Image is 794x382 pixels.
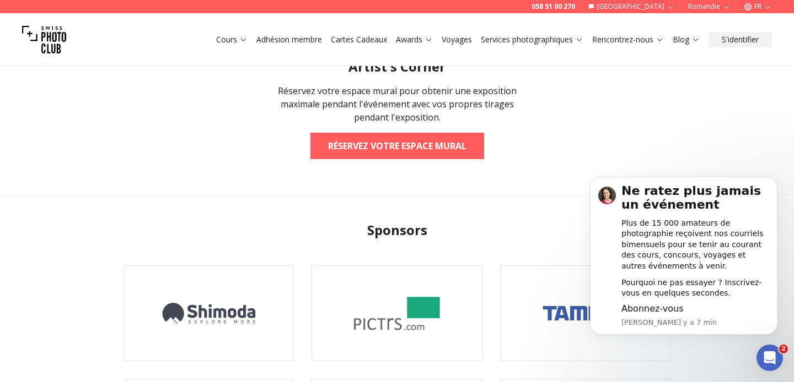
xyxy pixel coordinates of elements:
a: Rencontrez-nous [592,34,664,45]
span: 2 [779,345,788,353]
a: Adhésion membre [256,34,322,45]
button: Services photographiques [476,32,588,47]
button: Adhésion membre [252,32,326,47]
button: Blog [668,32,704,47]
a: Awards [396,34,433,45]
a: Blog [673,34,700,45]
a: Cours [216,34,248,45]
img: Tamron [501,266,670,361]
img: Pictrs [312,266,481,361]
img: Shimoda [124,266,293,361]
iframe: Intercom live chat [757,345,783,371]
button: S'identifier [709,32,772,47]
h2: Artist's Corner [348,58,446,75]
img: Swiss photo club [22,18,66,62]
a: Cartes Cadeaux [331,34,387,45]
iframe: Intercom notifications message [573,160,794,352]
div: Réservez votre espace mural pour obtenir une exposition maximale pendant l'événement avec vos pro... [273,84,521,124]
button: Rencontrez-nous [588,32,668,47]
a: Voyages [442,34,472,45]
button: Cartes Cadeaux [326,32,391,47]
button: Awards [391,32,437,47]
button: Cours [212,32,252,47]
h2: Sponsors [367,221,427,239]
a: Services photographiques [481,34,583,45]
a: Réservez votre espace mural [310,133,484,159]
a: 058 51 00 270 [532,2,575,11]
button: Voyages [437,32,476,47]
